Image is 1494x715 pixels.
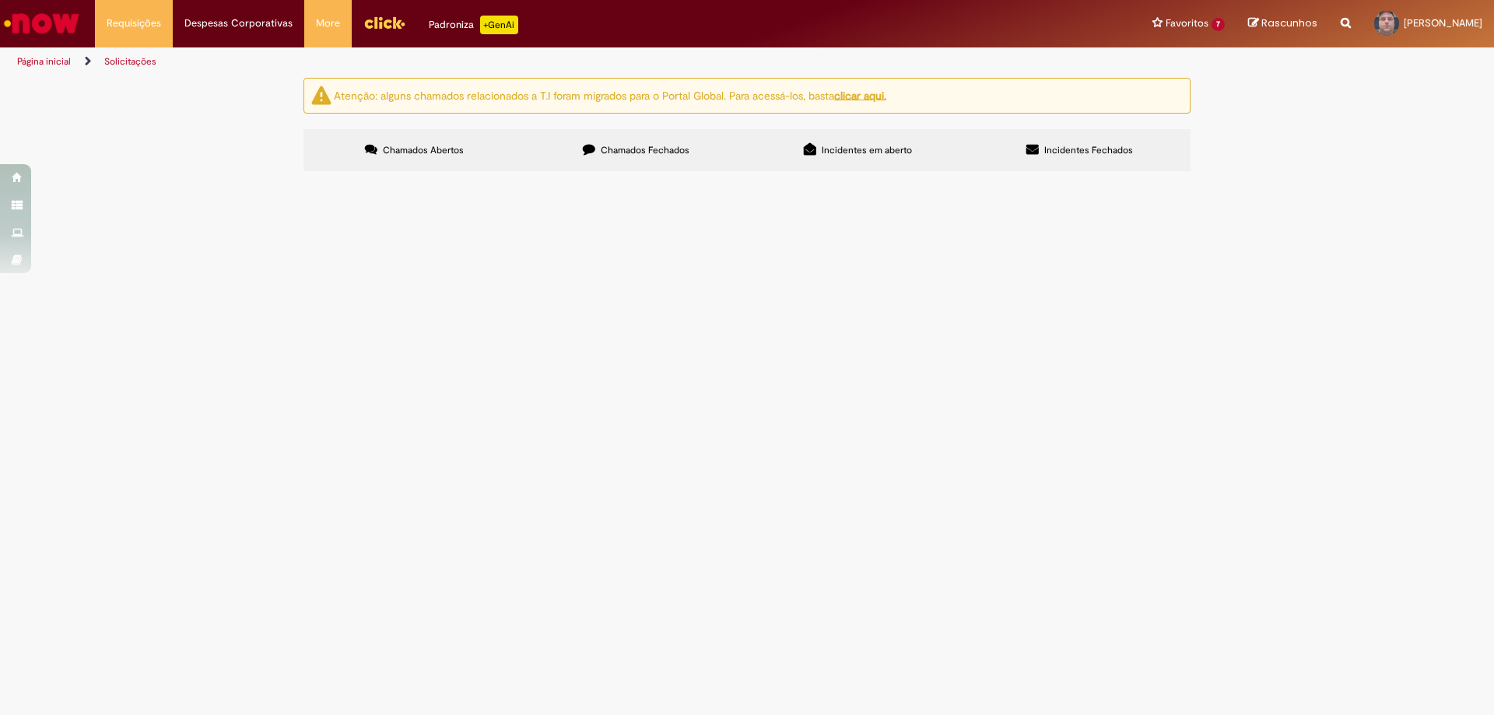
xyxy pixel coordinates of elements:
[429,16,518,34] div: Padroniza
[17,55,71,68] a: Página inicial
[1248,16,1317,31] a: Rascunhos
[1261,16,1317,30] span: Rascunhos
[834,88,886,102] a: clicar aqui.
[316,16,340,31] span: More
[12,47,984,76] ul: Trilhas de página
[334,88,886,102] ng-bind-html: Atenção: alguns chamados relacionados a T.I foram migrados para o Portal Global. Para acessá-los,...
[107,16,161,31] span: Requisições
[1404,16,1482,30] span: [PERSON_NAME]
[363,11,405,34] img: click_logo_yellow_360x200.png
[104,55,156,68] a: Solicitações
[383,144,464,156] span: Chamados Abertos
[184,16,293,31] span: Despesas Corporativas
[1166,16,1208,31] span: Favoritos
[2,8,82,39] img: ServiceNow
[822,144,912,156] span: Incidentes em aberto
[1044,144,1133,156] span: Incidentes Fechados
[1212,18,1225,31] span: 7
[601,144,689,156] span: Chamados Fechados
[480,16,518,34] p: +GenAi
